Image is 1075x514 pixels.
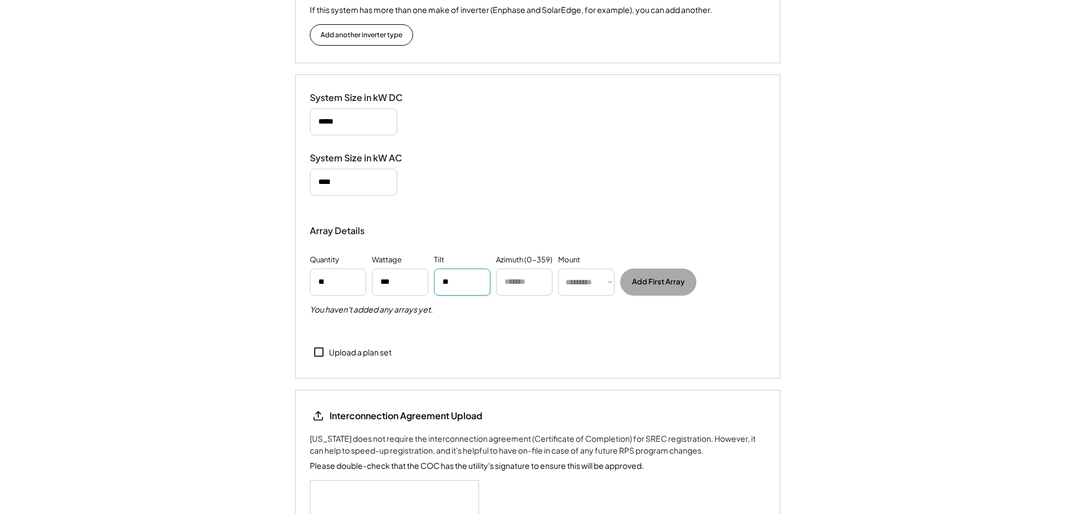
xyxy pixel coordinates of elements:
div: System Size in kW AC [310,152,423,164]
div: [US_STATE] does not require the interconnection agreement (Certificate of Completion) for SREC re... [310,433,766,456]
div: Wattage [372,254,402,266]
div: Azimuth (0-359) [496,254,552,266]
div: Mount [558,254,580,266]
div: System Size in kW DC [310,92,423,104]
div: If this system has more than one make of inverter (Enphase and SolarEdge, for example), you can a... [310,4,712,16]
div: Quantity [310,254,339,266]
div: Array Details [310,224,366,238]
div: Please double-check that the COC has the utility's signature to ensure this will be approved. [310,460,644,472]
button: Add another inverter type [310,24,413,46]
h5: You haven't added any arrays yet. [310,304,433,315]
div: Interconnection Agreement Upload [330,410,482,422]
div: Tilt [434,254,444,266]
button: Add First Array [620,269,696,296]
div: Upload a plan set [329,347,392,358]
